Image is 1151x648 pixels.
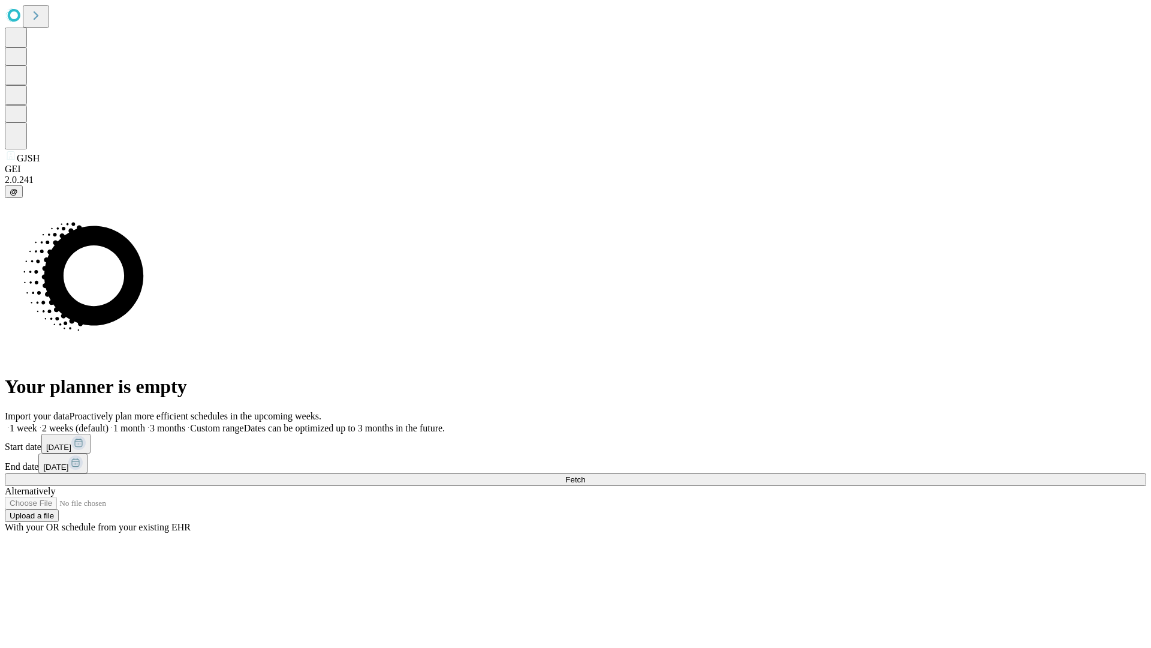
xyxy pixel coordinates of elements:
div: 2.0.241 [5,175,1146,185]
button: Fetch [5,473,1146,486]
button: [DATE] [38,454,88,473]
span: With your OR schedule from your existing EHR [5,522,191,532]
span: [DATE] [43,463,68,472]
span: 1 week [10,423,37,433]
span: Import your data [5,411,70,421]
div: End date [5,454,1146,473]
span: Custom range [190,423,243,433]
span: Alternatively [5,486,55,496]
span: Proactively plan more efficient schedules in the upcoming weeks. [70,411,321,421]
span: @ [10,187,18,196]
div: GEI [5,164,1146,175]
span: 3 months [150,423,185,433]
h1: Your planner is empty [5,376,1146,398]
span: Dates can be optimized up to 3 months in the future. [244,423,445,433]
div: Start date [5,434,1146,454]
span: [DATE] [46,443,71,452]
span: 2 weeks (default) [42,423,109,433]
span: GJSH [17,153,40,163]
span: 1 month [113,423,145,433]
button: [DATE] [41,434,91,454]
button: Upload a file [5,509,59,522]
button: @ [5,185,23,198]
span: Fetch [565,475,585,484]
